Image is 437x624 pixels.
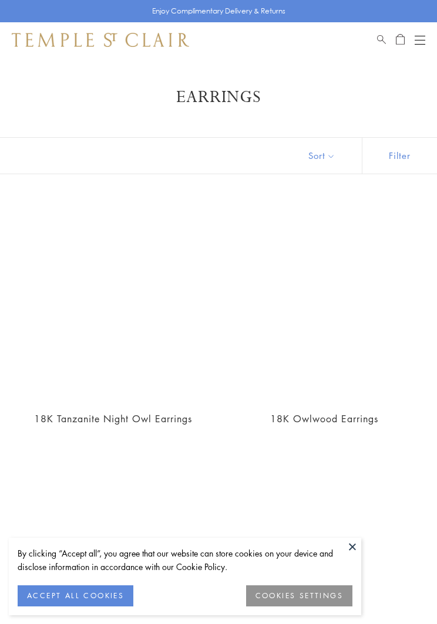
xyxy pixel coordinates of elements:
a: 18K Owlwood Earrings [226,204,423,401]
button: COOKIES SETTINGS [246,585,352,606]
button: Show filters [362,138,437,174]
p: Enjoy Complimentary Delivery & Returns [152,5,285,17]
a: Search [377,33,386,47]
h1: Earrings [29,87,408,108]
a: Open Shopping Bag [396,33,405,47]
button: ACCEPT ALL COOKIES [18,585,133,606]
a: 18K Owlwood Earrings [270,412,378,425]
img: Temple St. Clair [12,33,189,47]
iframe: Gorgias live chat messenger [384,575,425,612]
a: E36887-OWLTZTG [14,204,211,401]
a: 18K Tanzanite Night Owl Earrings [34,412,192,425]
button: Show sort by [282,138,362,174]
button: Open navigation [415,33,425,47]
div: By clicking “Accept all”, you agree that our website can store cookies on your device and disclos... [18,547,352,574]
